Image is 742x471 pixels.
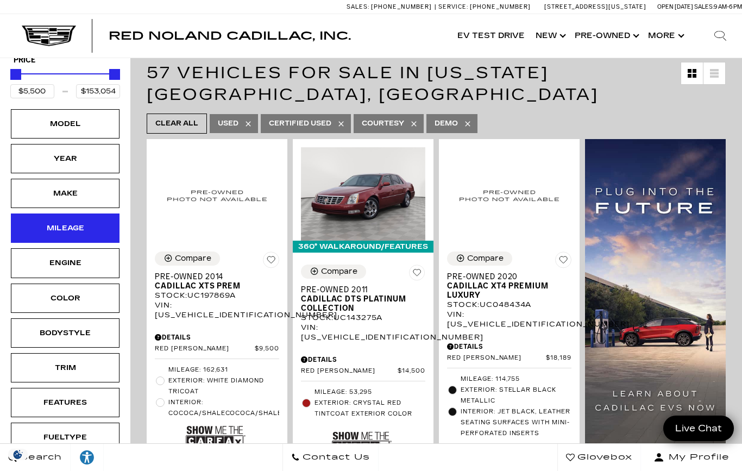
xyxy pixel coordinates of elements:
[175,254,211,263] div: Compare
[38,362,92,374] div: Trim
[5,449,30,460] section: Click to Open Cookie Consent Modal
[447,310,571,329] div: VIN: [US_VEHICLE_IDENTIFICATION_NUMBER]
[155,365,279,375] li: Mileage: 162,631
[11,353,120,382] div: TrimTrim
[10,69,21,80] div: Minimum Price
[694,3,714,10] span: Sales:
[301,285,425,313] a: Pre-Owned 2011Cadillac DTS Platinum Collection
[301,294,417,313] span: Cadillac DTS Platinum Collection
[282,444,379,471] a: Contact Us
[293,241,433,253] div: 360° WalkAround/Features
[11,248,120,278] div: EngineEngine
[447,272,571,300] a: Pre-Owned 2020Cadillac XT4 Premium Luxury
[155,291,279,300] div: Stock : UC197869A
[555,252,571,272] button: Save Vehicle
[168,397,282,419] span: Interior: Cococa/ShaleCococa/Shale
[347,3,369,10] span: Sales:
[11,388,120,417] div: FeaturesFeatures
[409,265,425,285] button: Save Vehicle
[38,397,92,409] div: Features
[155,147,279,243] img: 2014 Cadillac XTS PREM
[575,450,632,465] span: Glovebox
[447,374,571,385] li: Mileage: 114,755
[155,345,279,353] a: Red [PERSON_NAME] $9,500
[447,342,571,351] div: Pricing Details - Pre-Owned 2020 Cadillac XT4 Premium Luxury
[447,300,571,310] div: Stock : UC048434A
[38,257,92,269] div: Engine
[109,30,351,41] a: Red Noland Cadillac, Inc.
[11,284,120,313] div: ColorColor
[11,144,120,173] div: YearYear
[147,63,599,104] span: 57 Vehicles for Sale in [US_STATE][GEOGRAPHIC_DATA], [GEOGRAPHIC_DATA]
[218,117,238,130] span: Used
[447,147,571,243] img: 2020 Cadillac XT4 Premium Luxury
[155,272,271,281] span: Pre-Owned 2014
[332,422,392,462] img: Show Me the CARFAX Badge
[38,292,92,304] div: Color
[641,444,742,471] button: Open user profile menu
[269,117,331,130] span: Certified Used
[470,3,531,10] span: [PHONE_NUMBER]
[569,14,643,58] a: Pre-Owned
[461,385,571,406] span: Exterior: Stellar Black Metallic
[643,14,688,58] button: More
[438,3,468,10] span: Service:
[657,3,693,10] span: Open [DATE]
[301,387,425,398] li: Mileage: 53,295
[435,4,533,10] a: Service: [PHONE_NUMBER]
[362,117,404,130] span: Courtesy
[10,84,54,98] input: Minimum
[452,14,530,58] a: EV Test Drive
[17,450,62,465] span: Search
[663,416,734,441] a: Live Chat
[681,62,703,84] a: Grid View
[76,84,120,98] input: Maximum
[664,450,730,465] span: My Profile
[530,14,569,58] a: New
[22,26,76,46] img: Cadillac Dark Logo with Cadillac White Text
[155,332,279,342] div: Pricing Details - Pre-Owned 2014 Cadillac XTS PREM
[301,367,425,375] a: Red [PERSON_NAME] $14,500
[71,444,104,471] a: Explore your accessibility options
[447,354,571,362] a: Red [PERSON_NAME] $18,189
[398,367,425,375] span: $14,500
[435,117,458,130] span: Demo
[38,187,92,199] div: Make
[300,450,370,465] span: Contact Us
[14,55,117,65] h5: Price
[11,109,120,139] div: ModelModel
[447,272,563,281] span: Pre-Owned 2020
[301,285,417,294] span: Pre-Owned 2011
[11,179,120,208] div: MakeMake
[109,29,351,42] span: Red Noland Cadillac, Inc.
[38,222,92,234] div: Mileage
[38,431,92,443] div: Fueltype
[71,449,103,466] div: Explore your accessibility options
[155,252,220,266] button: Compare Vehicle
[301,313,425,323] div: Stock : UC143275A
[447,281,563,300] span: Cadillac XT4 Premium Luxury
[447,354,546,362] span: Red [PERSON_NAME]
[301,355,425,365] div: Pricing Details - Pre-Owned 2011 Cadillac DTS Platinum Collection
[155,117,198,130] span: Clear All
[38,153,92,165] div: Year
[11,213,120,243] div: MileageMileage
[11,318,120,348] div: BodystyleBodystyle
[670,422,727,435] span: Live Chat
[467,254,504,263] div: Compare
[301,367,398,375] span: Red [PERSON_NAME]
[168,375,279,397] span: Exterior: White Diamond Tricoat
[155,300,279,320] div: VIN: [US_VEHICLE_IDENTIFICATION_NUMBER]
[38,118,92,130] div: Model
[186,422,246,461] img: Show Me the CARFAX 1-Owner Badge
[155,281,271,291] span: Cadillac XTS PREM
[301,147,425,241] img: 2011 Cadillac DTS Platinum Collection
[371,3,432,10] span: [PHONE_NUMBER]
[699,14,742,58] div: Search
[255,345,279,353] span: $9,500
[301,323,425,342] div: VIN: [US_VEHICLE_IDENTIFICATION_NUMBER]
[109,69,120,80] div: Maximum Price
[5,449,30,460] img: Opt-Out Icon
[11,423,120,452] div: FueltypeFueltype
